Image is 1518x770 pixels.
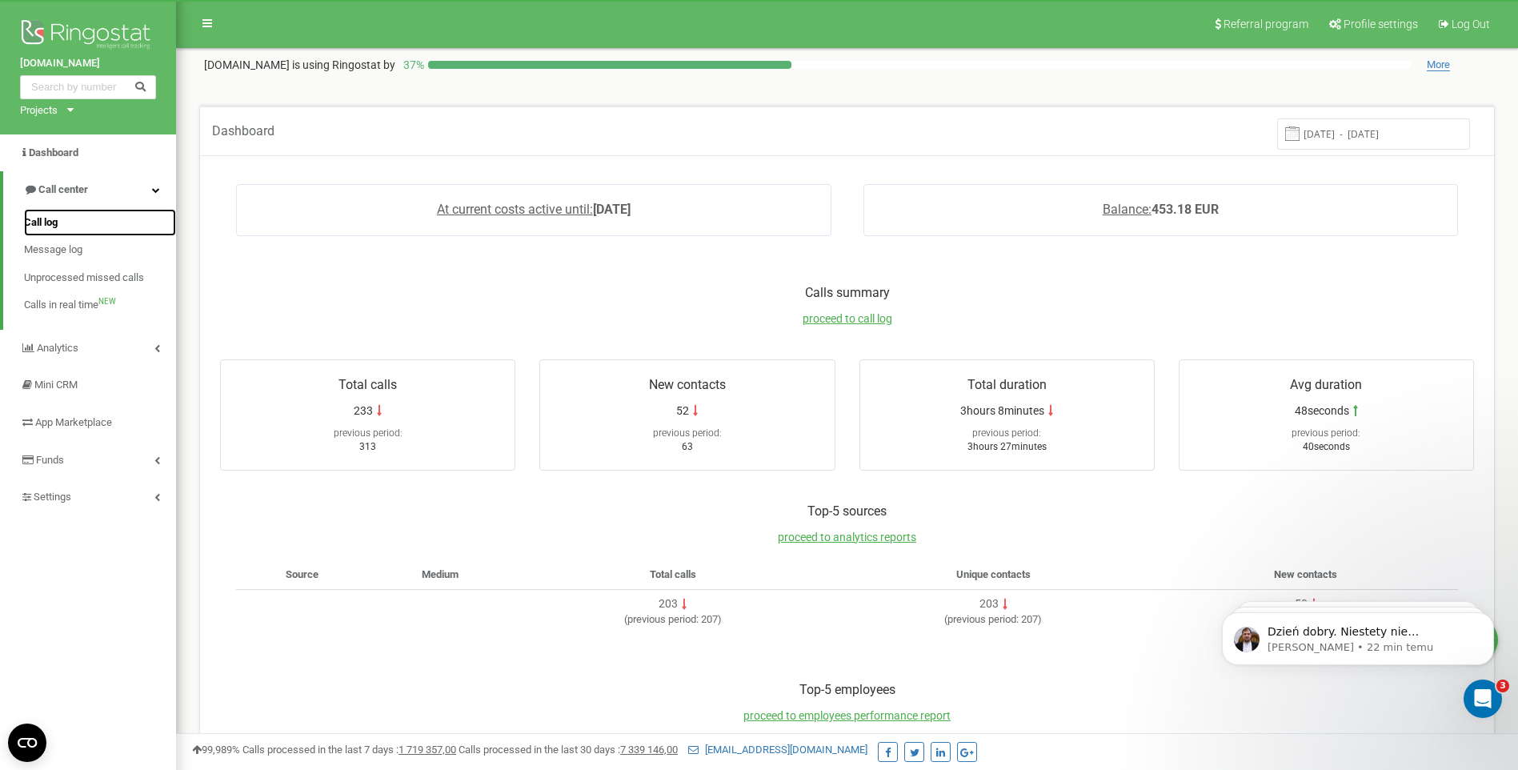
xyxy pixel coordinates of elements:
span: 3hours 8minutes [960,403,1044,419]
span: previous period: [1292,427,1360,439]
span: Mini CRM [34,379,78,391]
a: Call center [3,171,176,209]
span: Call center [38,183,88,195]
span: Total calls [650,568,696,580]
span: App Marketplace [35,416,112,428]
span: Analytics [37,342,78,354]
span: More [1427,58,1450,71]
span: previous period: [653,427,722,439]
a: [EMAIL_ADDRESS][DOMAIN_NAME] [688,744,867,756]
span: Dashboard [29,146,78,158]
span: New contacts [1274,568,1337,580]
span: 63 [682,441,693,452]
span: 99,989% [192,744,240,756]
a: Call log [24,209,176,237]
span: Referral program [1224,18,1308,30]
a: Message log [24,236,176,264]
a: [DOMAIN_NAME] [20,56,156,71]
iframe: Intercom notifications wiadomość [1198,579,1518,727]
div: Projects [20,103,58,118]
span: Calls processed in the last 7 days : [242,744,456,756]
span: Settings [34,491,71,503]
p: 37 % [395,57,428,73]
a: proceed to call log [803,312,892,325]
span: Message log [24,243,82,258]
span: Avg duration [1290,377,1362,392]
span: 3hours 27minutes [967,441,1047,452]
input: Search by number [20,75,156,99]
span: 40seconds [1303,441,1350,452]
div: 203 [659,596,678,612]
span: previous period: [947,613,1019,625]
span: 313 [359,441,376,452]
a: proceed to employees performance report [743,709,951,722]
span: is using Ringostat by [292,58,395,71]
span: Funds [36,454,64,466]
a: Unprocessed missed calls [24,264,176,292]
img: Ringostat logo [20,16,156,56]
span: ( 207 ) [624,613,722,625]
span: Medium [422,568,459,580]
a: At current costs active until:[DATE] [437,202,631,217]
button: Open CMP widget [8,724,46,762]
span: previous period: [334,427,403,439]
div: 203 [979,596,999,612]
span: Unprocessed missed calls [24,271,144,286]
span: 52 [676,403,689,419]
span: Calls summary [805,285,890,300]
span: previous period: [627,613,699,625]
span: Calls in real time [24,298,98,313]
span: Call log [24,215,58,231]
span: Dashboard [212,123,274,138]
span: previous period: [972,427,1041,439]
span: 233 [354,403,373,419]
span: Calls processed in the last 30 days : [459,744,678,756]
span: Unique contacts [956,568,1031,580]
span: Profile settings [1344,18,1418,30]
span: Total duration [967,377,1047,392]
u: 7 339 146,00 [620,744,678,756]
span: Source [286,568,318,580]
span: Top-5 employees [799,682,895,697]
a: proceed to analytics reports [778,531,916,543]
span: Total calls [338,377,397,392]
p: [DOMAIN_NAME] [204,57,395,73]
a: Calls in real timeNEW [24,291,176,319]
span: At current costs active until: [437,202,593,217]
span: 3 [1496,680,1509,692]
iframe: Intercom live chat [1464,680,1502,718]
a: Balance:453.18 EUR [1103,202,1219,217]
span: Log Out [1452,18,1490,30]
span: Balance: [1103,202,1152,217]
span: ( 207 ) [944,613,1042,625]
u: 1 719 357,00 [399,744,456,756]
span: New contacts [649,377,726,392]
span: 48seconds [1295,403,1349,419]
span: Top-5 sources [807,503,887,519]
